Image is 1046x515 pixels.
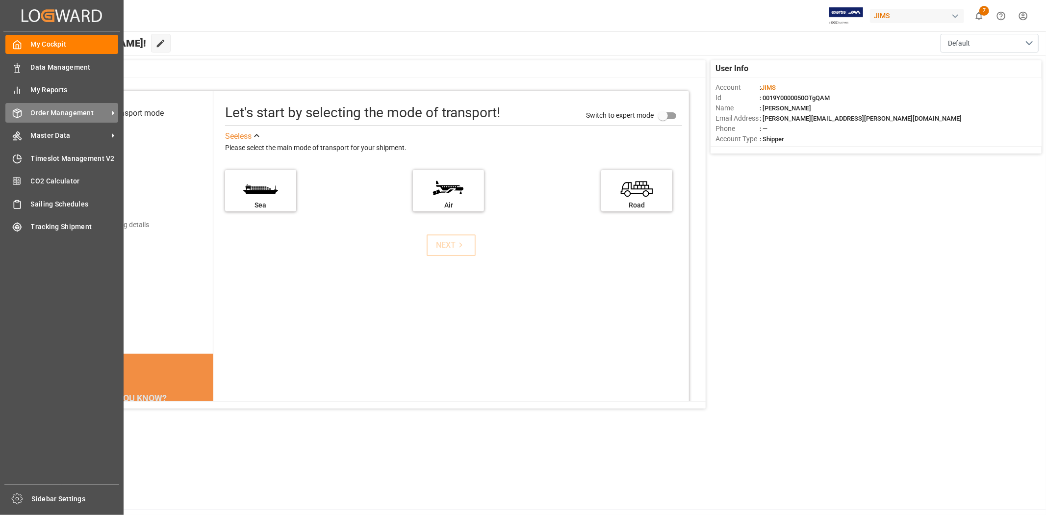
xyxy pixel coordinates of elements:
[225,103,500,123] div: Let's start by selecting the mode of transport!
[5,35,118,54] a: My Cockpit
[31,130,108,141] span: Master Data
[760,84,776,91] span: :
[427,234,476,256] button: NEXT
[715,134,760,144] span: Account Type
[5,194,118,213] a: Sailing Schedules
[761,84,776,91] span: JIMS
[968,5,990,27] button: show 7 new notifications
[870,6,968,25] button: JIMS
[5,172,118,191] a: CO2 Calculator
[715,103,760,113] span: Name
[979,6,989,16] span: 7
[5,57,118,77] a: Data Management
[990,5,1012,27] button: Help Center
[5,149,118,168] a: Timeslot Management V2
[829,7,863,25] img: Exertis%20JAM%20-%20Email%20Logo.jpg_1722504956.jpg
[31,62,119,73] span: Data Management
[760,115,962,122] span: : [PERSON_NAME][EMAIL_ADDRESS][PERSON_NAME][DOMAIN_NAME]
[606,200,667,210] div: Road
[5,217,118,236] a: Tracking Shipment
[31,85,119,95] span: My Reports
[225,130,252,142] div: See less
[715,82,760,93] span: Account
[760,104,811,112] span: : [PERSON_NAME]
[32,494,120,504] span: Sidebar Settings
[31,199,119,209] span: Sailing Schedules
[5,80,118,100] a: My Reports
[31,176,119,186] span: CO2 Calculator
[55,388,213,409] div: DID YOU KNOW?
[715,124,760,134] span: Phone
[230,200,291,210] div: Sea
[31,108,108,118] span: Order Management
[41,34,146,52] span: Hello [PERSON_NAME]!
[586,111,654,119] span: Switch to expert mode
[31,154,119,164] span: Timeslot Management V2
[225,142,682,154] div: Please select the main mode of transport for your shipment.
[436,239,466,251] div: NEXT
[760,125,767,132] span: : —
[948,38,970,49] span: Default
[760,135,784,143] span: : Shipper
[31,222,119,232] span: Tracking Shipment
[715,113,760,124] span: Email Address
[715,63,748,75] span: User Info
[418,200,479,210] div: Air
[941,34,1039,52] button: open menu
[88,107,164,119] div: Select transport mode
[870,9,964,23] div: JIMS
[715,93,760,103] span: Id
[760,94,830,102] span: : 0019Y0000050OTgQAM
[31,39,119,50] span: My Cockpit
